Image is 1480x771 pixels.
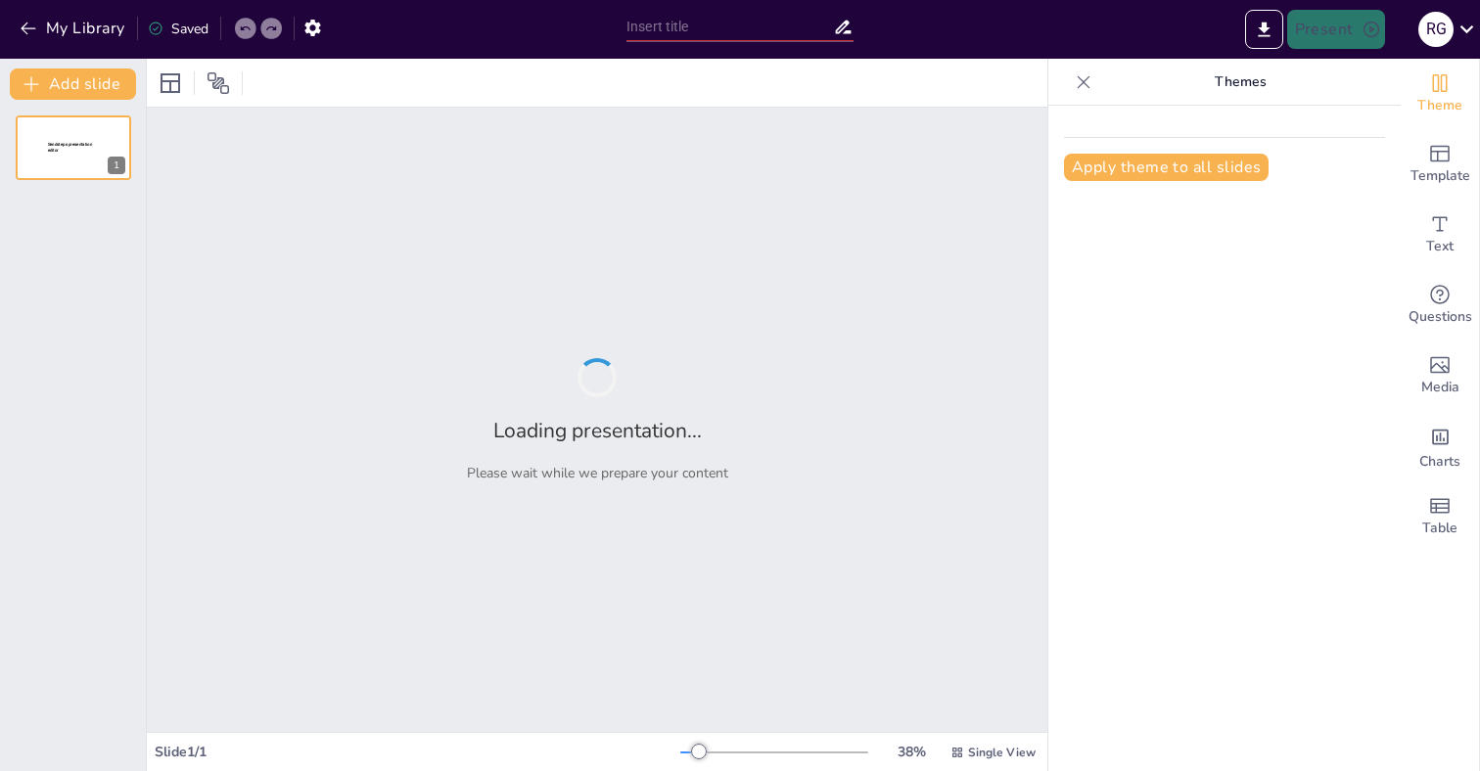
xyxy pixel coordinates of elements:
[1418,10,1454,49] button: R G
[48,142,92,153] span: Sendsteps presentation editor
[626,13,833,41] input: Insert title
[108,157,125,174] div: 1
[493,417,702,444] h2: Loading presentation...
[1401,481,1479,552] div: Add a table
[1401,59,1479,129] div: Change the overall theme
[1419,451,1460,473] span: Charts
[1064,154,1269,181] button: Apply theme to all slides
[155,743,680,761] div: Slide 1 / 1
[1411,165,1470,187] span: Template
[1287,10,1385,49] button: Present
[968,745,1036,760] span: Single View
[1421,377,1459,398] span: Media
[1401,129,1479,200] div: Add ready made slides
[467,464,728,482] p: Please wait while we prepare your content
[16,115,131,180] div: 1
[207,71,230,95] span: Position
[1417,95,1462,116] span: Theme
[1401,411,1479,481] div: Add charts and graphs
[1401,340,1479,411] div: Add images, graphics, shapes or video
[1401,200,1479,270] div: Add text boxes
[1418,12,1454,47] div: R G
[888,743,935,761] div: 38 %
[148,20,208,38] div: Saved
[1409,306,1472,328] span: Questions
[1401,270,1479,340] div: Get real-time input from your audience
[1245,10,1283,49] button: Export to PowerPoint
[155,68,186,99] div: Layout
[1426,236,1454,257] span: Text
[10,68,136,100] button: Add slide
[1422,518,1457,539] span: Table
[1099,59,1381,106] p: Themes
[15,13,133,44] button: My Library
